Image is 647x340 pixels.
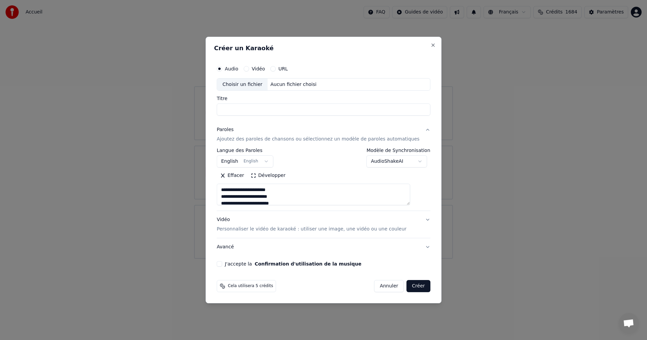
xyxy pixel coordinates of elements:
label: Vidéo [252,66,265,71]
button: Développer [247,171,289,181]
label: URL [278,66,288,71]
div: Aucun fichier choisi [268,81,319,88]
button: VidéoPersonnaliser le vidéo de karaoké : utiliser une image, une vidéo ou une couleur [217,211,430,238]
label: Langue des Paroles [217,148,273,153]
p: Personnaliser le vidéo de karaoké : utiliser une image, une vidéo ou une couleur [217,226,406,233]
button: Avancé [217,238,430,256]
label: Modèle de Synchronisation [367,148,430,153]
button: Créer [407,280,430,292]
button: ParolesAjoutez des paroles de chansons ou sélectionnez un modèle de paroles automatiques [217,121,430,148]
h2: Créer un Karaoké [214,45,433,51]
p: Ajoutez des paroles de chansons ou sélectionnez un modèle de paroles automatiques [217,136,420,143]
label: J'accepte la [225,261,361,266]
div: ParolesAjoutez des paroles de chansons ou sélectionnez un modèle de paroles automatiques [217,148,430,211]
label: Audio [225,66,238,71]
button: Annuler [374,280,404,292]
div: Vidéo [217,217,406,233]
button: J'accepte la [255,261,362,266]
span: Cela utilisera 5 crédits [228,283,273,289]
div: Paroles [217,127,234,133]
div: Choisir un fichier [217,79,268,91]
label: Titre [217,96,430,101]
button: Effacer [217,171,247,181]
